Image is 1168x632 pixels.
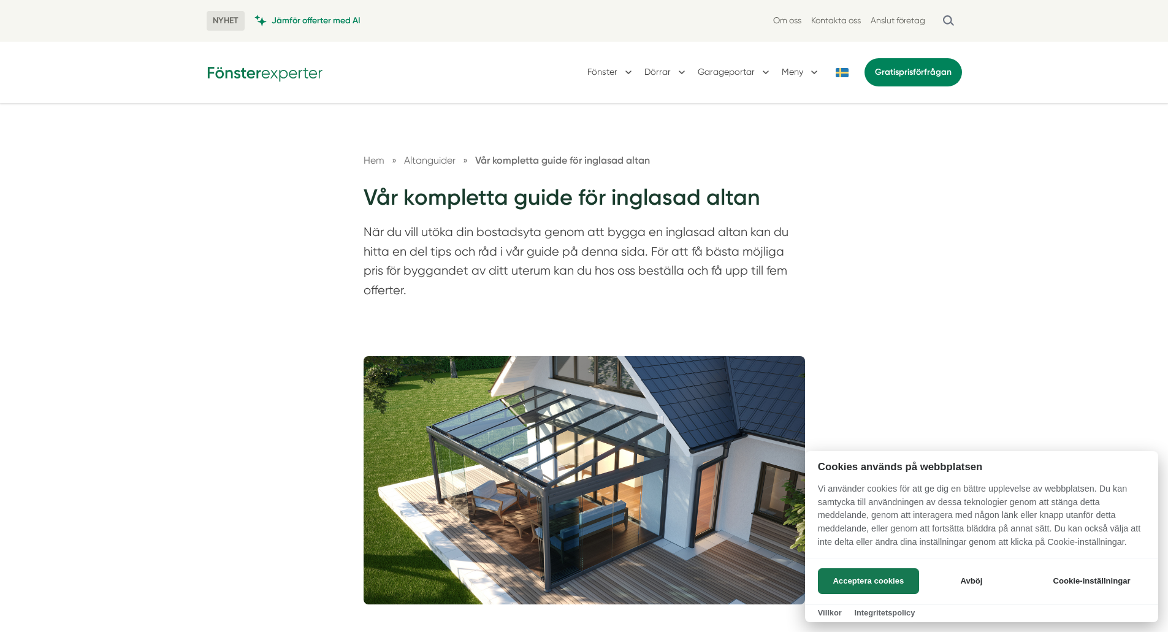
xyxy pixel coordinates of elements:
a: Villkor [818,608,842,617]
p: Vi använder cookies för att ge dig en bättre upplevelse av webbplatsen. Du kan samtycka till anvä... [805,482,1158,557]
button: Avböj [923,568,1020,594]
a: Integritetspolicy [854,608,915,617]
button: Acceptera cookies [818,568,919,594]
h2: Cookies används på webbplatsen [805,461,1158,473]
button: Cookie-inställningar [1038,568,1145,594]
